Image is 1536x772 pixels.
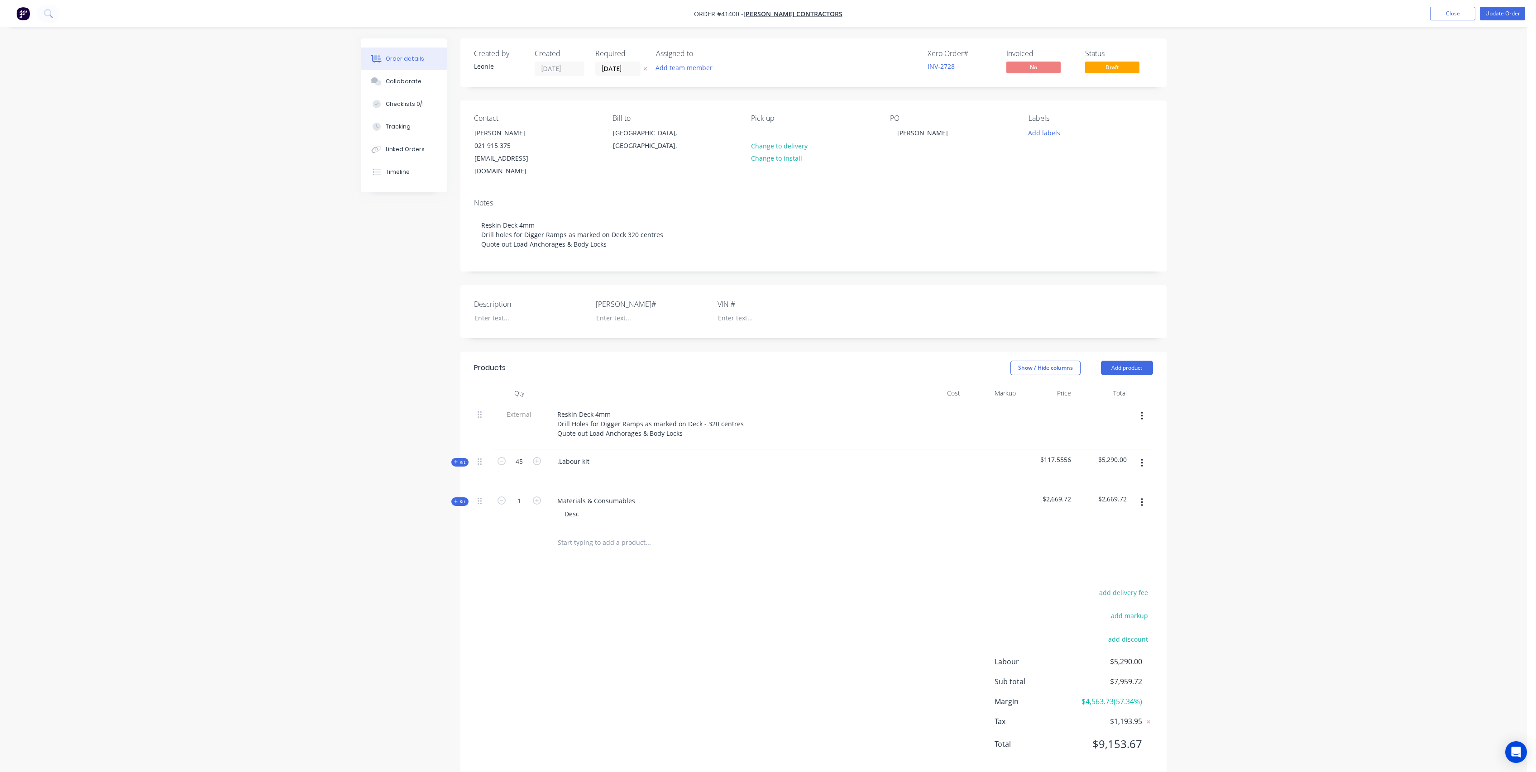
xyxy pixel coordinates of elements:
[451,497,469,506] div: Kit
[596,299,709,310] label: [PERSON_NAME]#
[474,199,1153,207] div: Notes
[1023,494,1072,504] span: $2,669.72
[557,507,586,520] div: Desc
[694,10,743,18] span: Order #41400 -
[995,716,1075,727] span: Tax
[995,676,1075,687] span: Sub total
[1106,610,1153,622] button: add markup
[928,49,995,58] div: Xero Order #
[474,211,1153,258] div: Reskin Deck 4mm Drill holes for Digger Ramps as marked on Deck 320 centres Quote out Load Anchora...
[751,114,875,123] div: Pick up
[1095,586,1153,599] button: add delivery fee
[386,145,425,153] div: Linked Orders
[386,168,410,176] div: Timeline
[535,49,584,58] div: Created
[746,139,812,152] button: Change to delivery
[1430,7,1475,20] button: Close
[1085,49,1153,58] div: Status
[492,384,546,402] div: Qty
[1101,361,1153,375] button: Add product
[595,49,645,58] div: Required
[1078,494,1127,504] span: $2,669.72
[1024,126,1065,138] button: Add labels
[361,93,447,115] button: Checklists 0/1
[995,696,1075,707] span: Margin
[550,494,642,507] div: Materials & Consumables
[743,10,842,18] a: [PERSON_NAME] Contractors
[1006,49,1074,58] div: Invoiced
[1019,384,1075,402] div: Price
[964,384,1019,402] div: Markup
[386,100,424,108] div: Checklists 0/1
[474,299,587,310] label: Description
[1085,62,1139,73] span: Draft
[474,114,598,123] div: Contact
[451,458,469,467] div: Kit
[474,127,550,139] div: [PERSON_NAME]
[995,739,1075,749] span: Total
[1075,716,1142,727] span: $1,193.95
[361,48,447,70] button: Order details
[890,126,955,139] div: [PERSON_NAME]
[1480,7,1525,20] button: Update Order
[1075,656,1142,667] span: $5,290.00
[386,55,424,63] div: Order details
[386,77,421,86] div: Collaborate
[1023,455,1072,464] span: $117.5556
[557,534,738,552] input: Start typing to add a product...
[746,152,807,164] button: Change to install
[361,138,447,161] button: Linked Orders
[496,410,543,419] span: External
[361,161,447,183] button: Timeline
[1075,384,1130,402] div: Total
[1006,62,1061,73] span: No
[1104,633,1153,645] button: add discount
[928,62,955,71] a: INV-2728
[474,49,524,58] div: Created by
[656,49,746,58] div: Assigned to
[474,152,550,177] div: [EMAIL_ADDRESS][DOMAIN_NAME]
[474,62,524,71] div: Leonie
[474,362,506,373] div: Products
[909,384,964,402] div: Cost
[361,115,447,138] button: Tracking
[1075,736,1142,752] span: $9,153.67
[613,127,688,152] div: [GEOGRAPHIC_DATA], [GEOGRAPHIC_DATA],
[550,455,597,468] div: .Labour kit
[1075,676,1142,687] span: $7,959.72
[361,70,447,93] button: Collaborate
[1029,114,1153,123] div: Labels
[995,656,1075,667] span: Labour
[718,299,831,310] label: VIN #
[1078,455,1127,464] span: $5,290.00
[467,126,557,178] div: [PERSON_NAME]021 915 375[EMAIL_ADDRESS][DOMAIN_NAME]
[386,123,411,131] div: Tracking
[890,114,1014,123] div: PO
[1505,741,1527,763] div: Open Intercom Messenger
[605,126,696,155] div: [GEOGRAPHIC_DATA], [GEOGRAPHIC_DATA],
[16,7,30,20] img: Factory
[656,62,718,74] button: Add team member
[1010,361,1081,375] button: Show / Hide columns
[651,62,717,74] button: Add team member
[612,114,737,123] div: Bill to
[550,408,751,440] div: Reskin Deck 4mm Drill Holes for Digger Ramps as marked on Deck - 320 centres Quote out Load Ancho...
[474,139,550,152] div: 021 915 375
[1075,696,1142,707] span: $4,563.73 ( 57.34 %)
[454,498,466,505] span: Kit
[454,459,466,466] span: Kit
